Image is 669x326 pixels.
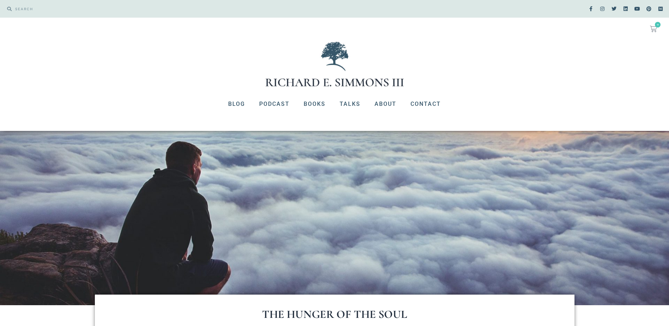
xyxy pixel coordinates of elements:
[12,4,331,14] input: SEARCH
[367,95,403,113] a: About
[297,95,333,113] a: Books
[641,21,665,37] a: 0
[252,95,297,113] a: Podcast
[403,95,448,113] a: Contact
[123,309,546,320] h1: The Hunger of the Soul
[333,95,367,113] a: Talks
[221,95,252,113] a: Blog
[655,22,661,28] span: 0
